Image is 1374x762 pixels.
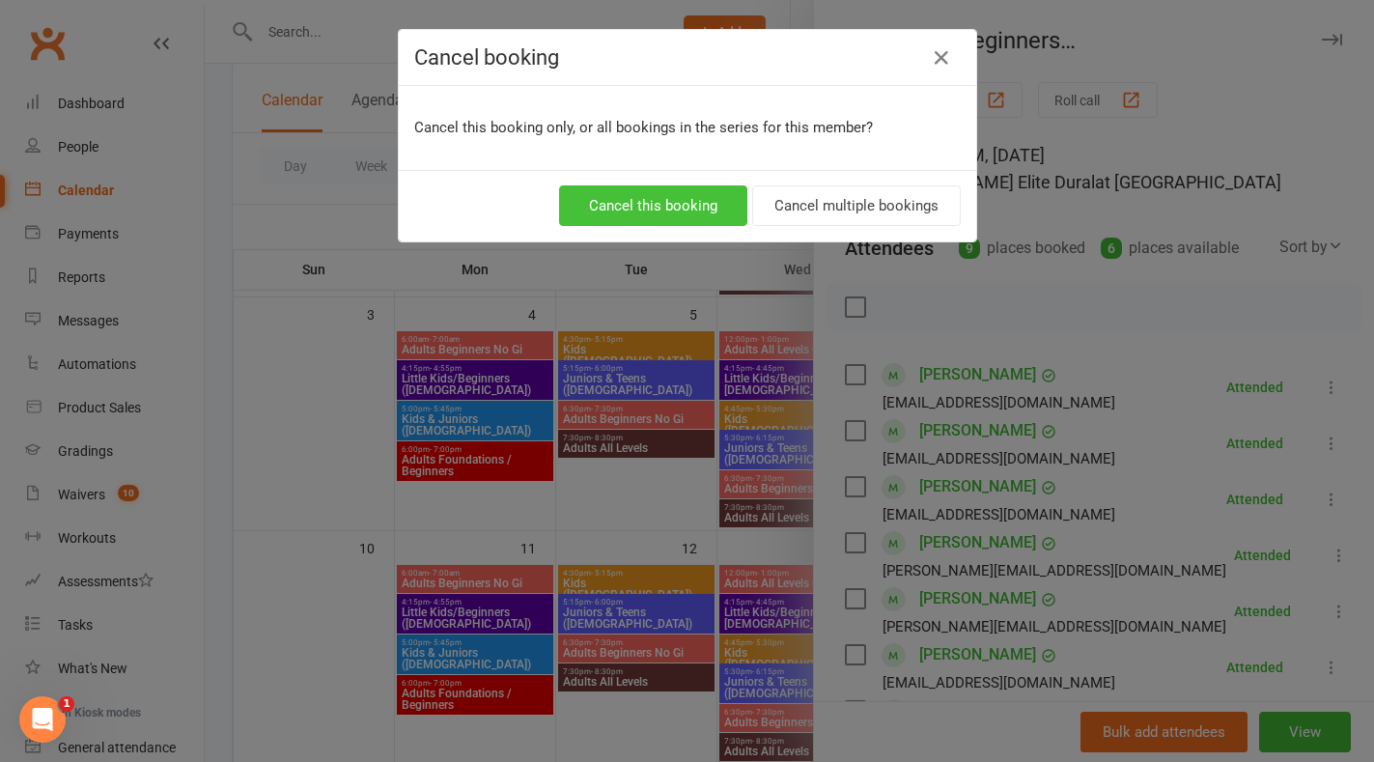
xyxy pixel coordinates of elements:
[559,185,747,226] button: Cancel this booking
[926,42,957,73] button: Close
[414,45,961,70] h4: Cancel booking
[59,696,74,712] span: 1
[19,696,66,743] iframe: Intercom live chat
[414,116,961,139] p: Cancel this booking only, or all bookings in the series for this member?
[752,185,961,226] button: Cancel multiple bookings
